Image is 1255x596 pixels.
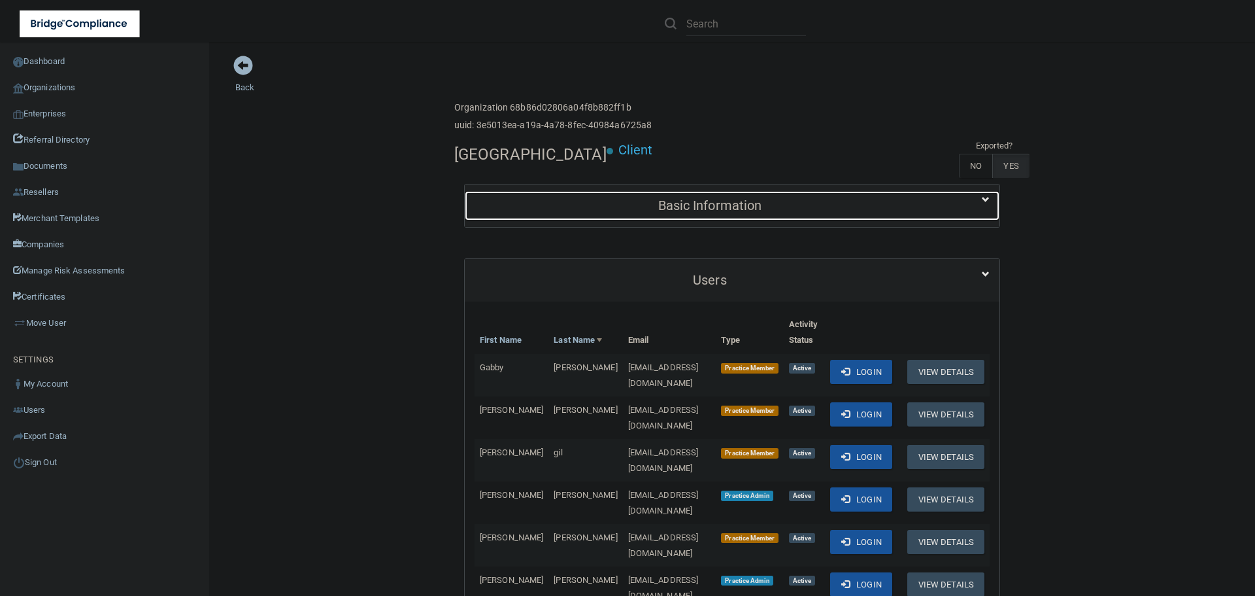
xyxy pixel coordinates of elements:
span: [PERSON_NAME] [480,533,543,542]
td: Exported? [959,138,1029,154]
a: First Name [480,332,522,348]
button: View Details [907,530,984,554]
button: View Details [907,487,984,512]
h5: Basic Information [475,198,945,213]
span: [EMAIL_ADDRESS][DOMAIN_NAME] [628,490,699,516]
h4: [GEOGRAPHIC_DATA] [454,146,607,163]
span: [PERSON_NAME] [554,533,617,542]
th: Activity Status [784,311,826,354]
span: Gabby [480,362,504,372]
button: View Details [907,445,984,469]
span: Active [789,406,815,416]
a: Users [475,266,990,295]
th: Type [716,311,783,354]
button: Login [830,530,892,554]
img: ic_power_dark.7ecde6b1.png [13,457,25,468]
span: Practice Member [721,363,778,374]
img: icon-documents.8dae5593.png [13,162,24,172]
img: bridge_compliance_login_screen.278c3ca4.svg [20,10,140,37]
input: Search [686,12,806,36]
img: briefcase.64adab9b.png [13,317,26,330]
button: View Details [907,402,984,427]
a: Basic Information [475,191,990,220]
button: Login [830,445,892,469]
a: Back [235,67,254,92]
img: organization-icon.f8decf85.png [13,83,24,94]
span: Active [789,491,815,501]
img: icon-export.b9366987.png [13,431,24,442]
img: icon-users.e205127d.png [13,405,24,415]
span: Practice Admin [721,491,773,501]
button: Login [830,360,892,384]
span: gil [554,447,562,457]
span: [EMAIL_ADDRESS][DOMAIN_NAME] [628,362,699,388]
span: Active [789,363,815,374]
img: ic_dashboard_dark.d01f4a41.png [13,57,24,67]
span: Active [789,533,815,544]
span: [PERSON_NAME] [554,362,617,372]
button: Login [830,402,892,427]
span: Practice Admin [721,576,773,586]
p: Client [618,138,653,162]
button: View Details [907,360,984,384]
span: [EMAIL_ADDRESS][DOMAIN_NAME] [628,533,699,558]
img: ic_reseller.de258add.png [13,187,24,198]
img: ic_user_dark.df1a06c3.png [13,379,24,389]
h6: uuid: 3e5013ea-a19a-4a78-8fec-40984a6725a8 [454,120,652,130]
img: ic-search.3b580494.png [665,18,677,29]
span: Practice Member [721,533,778,544]
span: Active [789,448,815,459]
span: [PERSON_NAME] [480,447,543,457]
label: NO [959,154,992,178]
img: enterprise.0d942306.png [13,110,24,119]
span: [PERSON_NAME] [480,490,543,500]
h5: Users [475,273,945,287]
span: [PERSON_NAME] [554,405,617,415]
button: Login [830,487,892,512]
span: [EMAIL_ADDRESS][DOMAIN_NAME] [628,447,699,473]
a: Last Name [554,332,602,348]
span: Active [789,576,815,586]
span: Practice Member [721,448,778,459]
h6: Organization 68b86d02806a04f8b882ff1b [454,103,652,113]
span: [PERSON_NAME] [554,575,617,585]
label: SETTINGS [13,352,54,368]
span: [PERSON_NAME] [480,575,543,585]
span: [EMAIL_ADDRESS][DOMAIN_NAME] [628,405,699,430]
th: Email [623,311,716,354]
label: YES [992,154,1029,178]
span: Practice Member [721,406,778,416]
span: [PERSON_NAME] [480,405,543,415]
span: [PERSON_NAME] [554,490,617,500]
